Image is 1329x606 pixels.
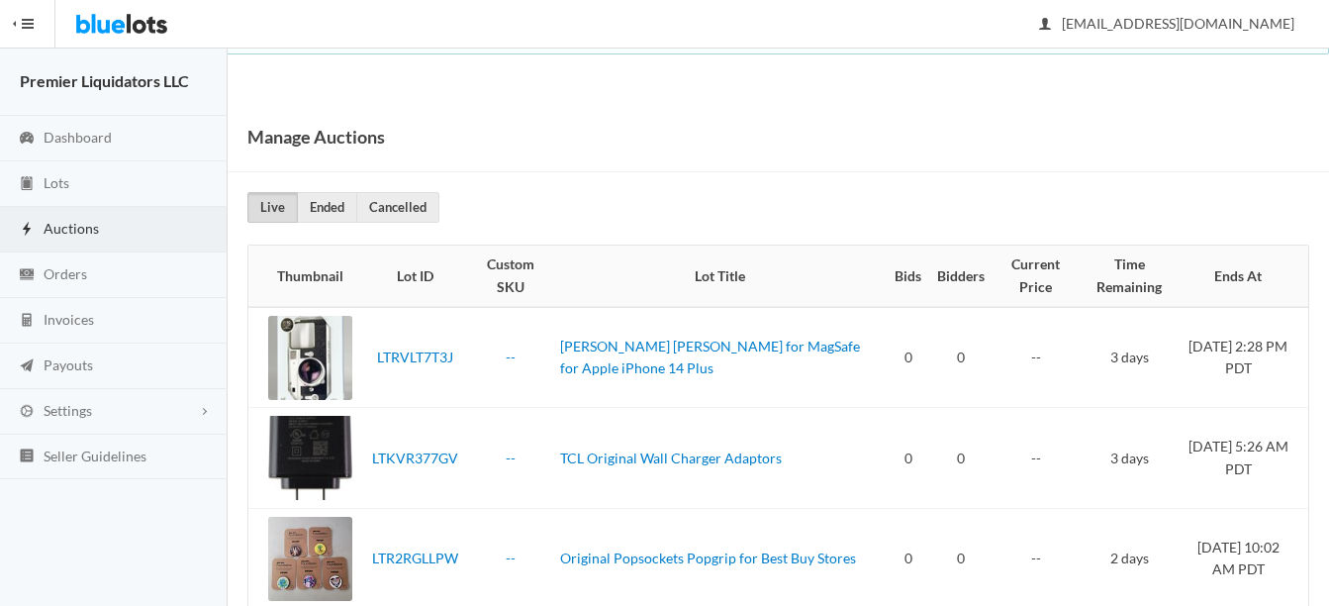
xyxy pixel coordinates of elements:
[247,192,298,223] a: Live
[993,246,1079,307] th: Current Price
[506,450,516,466] a: --
[993,307,1079,408] td: --
[993,408,1079,509] td: --
[248,246,360,307] th: Thumbnail
[17,130,37,149] ion-icon: speedometer
[887,408,929,509] td: 0
[356,192,439,223] a: Cancelled
[44,174,69,191] span: Lots
[470,246,552,307] th: Custom SKU
[506,349,516,365] a: --
[297,192,357,223] a: Ended
[506,550,516,566] a: --
[44,448,146,464] span: Seller Guidelines
[560,550,856,566] a: Original Popsockets Popgrip for Best Buy Stores
[44,311,94,328] span: Invoices
[1181,246,1308,307] th: Ends At
[17,403,37,422] ion-icon: cog
[1079,246,1181,307] th: Time Remaining
[929,408,993,509] td: 0
[372,450,458,466] a: LTKVR377GV
[17,448,37,466] ion-icon: list box
[20,71,189,90] strong: Premier Liquidators LLC
[887,307,929,408] td: 0
[44,402,92,419] span: Settings
[1040,15,1294,32] span: [EMAIL_ADDRESS][DOMAIN_NAME]
[1035,16,1055,35] ion-icon: person
[44,356,93,373] span: Payouts
[887,246,929,307] th: Bids
[1181,307,1308,408] td: [DATE] 2:28 PM PDT
[929,307,993,408] td: 0
[17,312,37,331] ion-icon: calculator
[17,221,37,240] ion-icon: flash
[560,338,860,377] a: [PERSON_NAME] [PERSON_NAME] for MagSafe for Apple iPhone 14 Plus
[17,175,37,194] ion-icon: clipboard
[247,122,385,151] h1: Manage Auctions
[17,266,37,285] ion-icon: cash
[1181,408,1308,509] td: [DATE] 5:26 AM PDT
[929,246,993,307] th: Bidders
[372,550,458,566] a: LTR2RGLLPW
[377,349,453,365] a: LTRVLT7T3J
[1079,307,1181,408] td: 3 days
[360,246,470,307] th: Lot ID
[1079,408,1181,509] td: 3 days
[44,129,112,146] span: Dashboard
[552,246,888,307] th: Lot Title
[560,450,782,466] a: TCL Original Wall Charger Adaptors
[44,220,99,237] span: Auctions
[44,265,87,282] span: Orders
[17,357,37,376] ion-icon: paper plane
